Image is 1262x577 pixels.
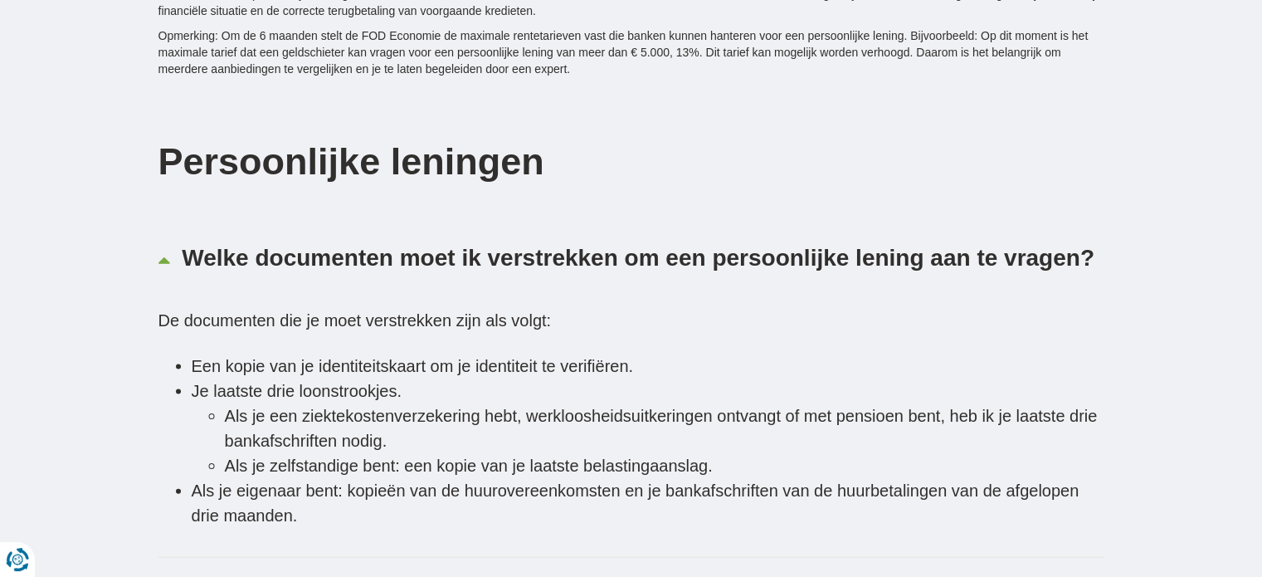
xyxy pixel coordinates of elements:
[158,229,1104,296] a: Welke documenten moet ik verstrekken om een persoonlijke lening aan te vragen?
[192,379,1104,478] li: Je laatste drie loonstrookjes.
[225,453,1104,478] li: Als je zelfstandige bent: een kopie van je laatste belastingaanslag.
[192,478,1104,528] li: Als je eigenaar bent: kopieën van de huurovereenkomsten en je bankafschriften van de huurbetaling...
[158,27,1104,77] p: Opmerking: Om de 6 maanden stelt de FOD Economie de maximale rentetarieven vast die banken kunnen...
[192,354,1104,379] li: Een kopie van je identiteitskaart om je identiteit te verifiëren.
[182,246,1104,271] p: Welke documenten moet ik verstrekken om een persoonlijke lening aan te vragen?
[225,403,1104,453] li: Als je een ziektekostenverzekering hebt, werkloosheidsuitkeringen ontvangt of met pensioen bent, ...
[158,102,1104,221] h2: Persoonlijke leningen
[158,308,1104,333] p: De documenten die je moet verstrekken zijn als volgt:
